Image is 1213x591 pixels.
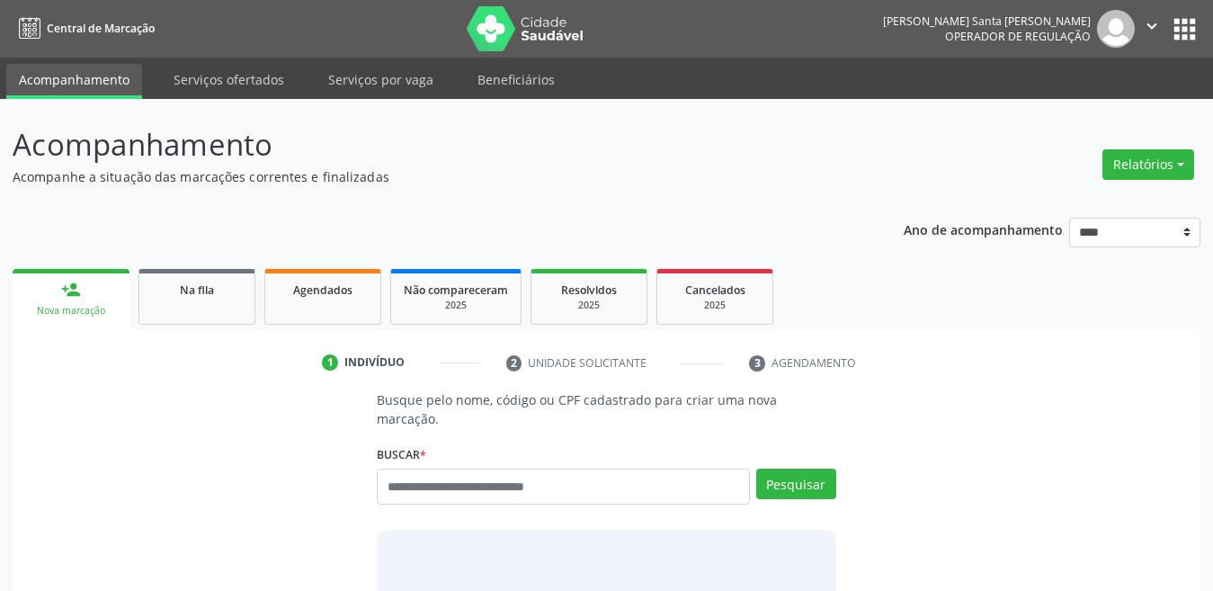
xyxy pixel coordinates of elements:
[377,441,426,469] label: Buscar
[561,282,617,298] span: Resolvidos
[377,390,836,428] p: Busque pelo nome, código ou CPF cadastrado para criar uma nova marcação.
[1169,13,1200,45] button: apps
[25,304,117,318] div: Nova marcação
[13,122,844,167] p: Acompanhamento
[322,354,338,371] div: 1
[161,64,297,95] a: Serviços ofertados
[1102,149,1194,180] button: Relatórios
[344,354,405,371] div: Indivíduo
[13,13,155,43] a: Central de Marcação
[1135,10,1169,48] button: 
[6,64,142,99] a: Acompanhamento
[465,64,567,95] a: Beneficiários
[316,64,446,95] a: Serviços por vaga
[1097,10,1135,48] img: img
[904,218,1063,240] p: Ano de acompanhamento
[61,280,81,300] div: person_add
[404,299,508,312] div: 2025
[544,299,634,312] div: 2025
[1142,16,1162,36] i: 
[404,282,508,298] span: Não compareceram
[685,282,745,298] span: Cancelados
[13,167,844,186] p: Acompanhe a situação das marcações correntes e finalizadas
[293,282,352,298] span: Agendados
[180,282,214,298] span: Na fila
[47,21,155,36] span: Central de Marcação
[670,299,760,312] div: 2025
[756,469,836,499] button: Pesquisar
[945,29,1091,44] span: Operador de regulação
[883,13,1091,29] div: [PERSON_NAME] Santa [PERSON_NAME]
